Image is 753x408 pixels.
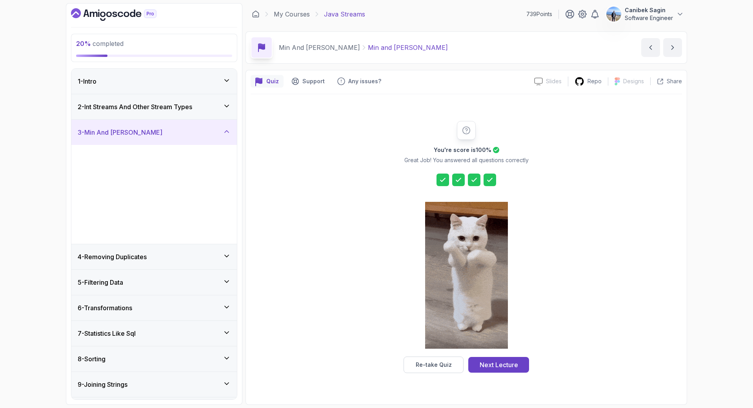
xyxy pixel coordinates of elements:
[606,6,684,22] button: user profile imageCanibek SaginSoftware Engineer
[252,10,260,18] a: Dashboard
[480,360,518,370] div: Next Lecture
[287,75,329,88] button: Support button
[348,77,381,85] p: Any issues?
[71,372,237,397] button: 9-Joining Strings
[404,156,529,164] p: Great Job! You answered all questions correctly
[78,278,123,287] h3: 5 - Filtering Data
[587,77,602,85] p: Repo
[71,69,237,94] button: 1-Intro
[71,270,237,295] button: 5-Filtering Data
[71,346,237,371] button: 8-Sorting
[663,38,682,57] button: next content
[71,120,237,145] button: 3-Min And [PERSON_NAME]
[623,77,644,85] p: Designs
[333,75,386,88] button: Feedback button
[78,128,162,137] h3: 3 - Min And [PERSON_NAME]
[71,8,175,21] a: Dashboard
[606,7,621,22] img: user profile image
[625,14,673,22] p: Software Engineer
[279,43,360,52] p: Min And [PERSON_NAME]
[274,9,310,19] a: My Courses
[76,40,91,48] span: 20 %
[302,77,325,85] p: Support
[434,146,491,154] h2: You're score is 100 %
[266,77,279,85] p: Quiz
[251,75,284,88] button: quiz button
[78,252,147,262] h3: 4 - Removing Duplicates
[416,361,452,369] div: Re-take Quiz
[324,9,365,19] p: Java Streams
[368,43,448,52] p: Min and [PERSON_NAME]
[71,94,237,119] button: 2-Int Streams And Other Stream Types
[78,303,132,313] h3: 6 - Transformations
[76,40,124,48] span: completed
[526,10,552,18] p: 739 Points
[78,102,192,112] h3: 2 - Int Streams And Other Stream Types
[667,77,682,85] p: Share
[425,202,508,349] img: cool-cat
[78,77,96,86] h3: 1 - Intro
[568,77,608,86] a: Repo
[78,380,127,389] h3: 9 - Joining Strings
[404,357,464,373] button: Re-take Quiz
[625,6,673,14] p: Canibek Sagin
[71,295,237,320] button: 6-Transformations
[468,357,529,373] button: Next Lecture
[650,77,682,85] button: Share
[71,321,237,346] button: 7-Statistics Like Sql
[78,329,136,338] h3: 7 - Statistics Like Sql
[71,244,237,269] button: 4-Removing Duplicates
[546,77,562,85] p: Slides
[78,354,105,364] h3: 8 - Sorting
[641,38,660,57] button: previous content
